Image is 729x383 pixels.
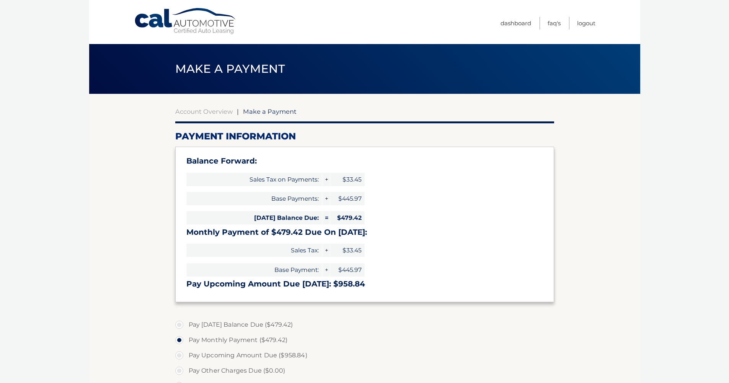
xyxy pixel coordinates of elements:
[175,317,554,332] label: Pay [DATE] Balance Due ($479.42)
[186,173,322,186] span: Sales Tax on Payments:
[237,108,239,115] span: |
[322,173,330,186] span: +
[577,17,595,29] a: Logout
[330,244,365,257] span: $33.45
[186,263,322,277] span: Base Payment:
[175,108,233,115] a: Account Overview
[186,192,322,205] span: Base Payments:
[243,108,297,115] span: Make a Payment
[548,17,561,29] a: FAQ's
[186,211,322,224] span: [DATE] Balance Due:
[175,363,554,378] label: Pay Other Charges Due ($0.00)
[134,8,237,35] a: Cal Automotive
[186,279,543,289] h3: Pay Upcoming Amount Due [DATE]: $958.84
[501,17,531,29] a: Dashboard
[175,131,554,142] h2: Payment Information
[322,244,330,257] span: +
[186,244,322,257] span: Sales Tax:
[330,263,365,277] span: $445.97
[186,156,543,166] h3: Balance Forward:
[175,62,285,76] span: Make a Payment
[330,211,365,224] span: $479.42
[322,263,330,277] span: +
[322,211,330,224] span: =
[330,173,365,186] span: $33.45
[186,228,543,237] h3: Monthly Payment of $479.42 Due On [DATE]:
[330,192,365,205] span: $445.97
[322,192,330,205] span: +
[175,332,554,348] label: Pay Monthly Payment ($479.42)
[175,348,554,363] label: Pay Upcoming Amount Due ($958.84)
